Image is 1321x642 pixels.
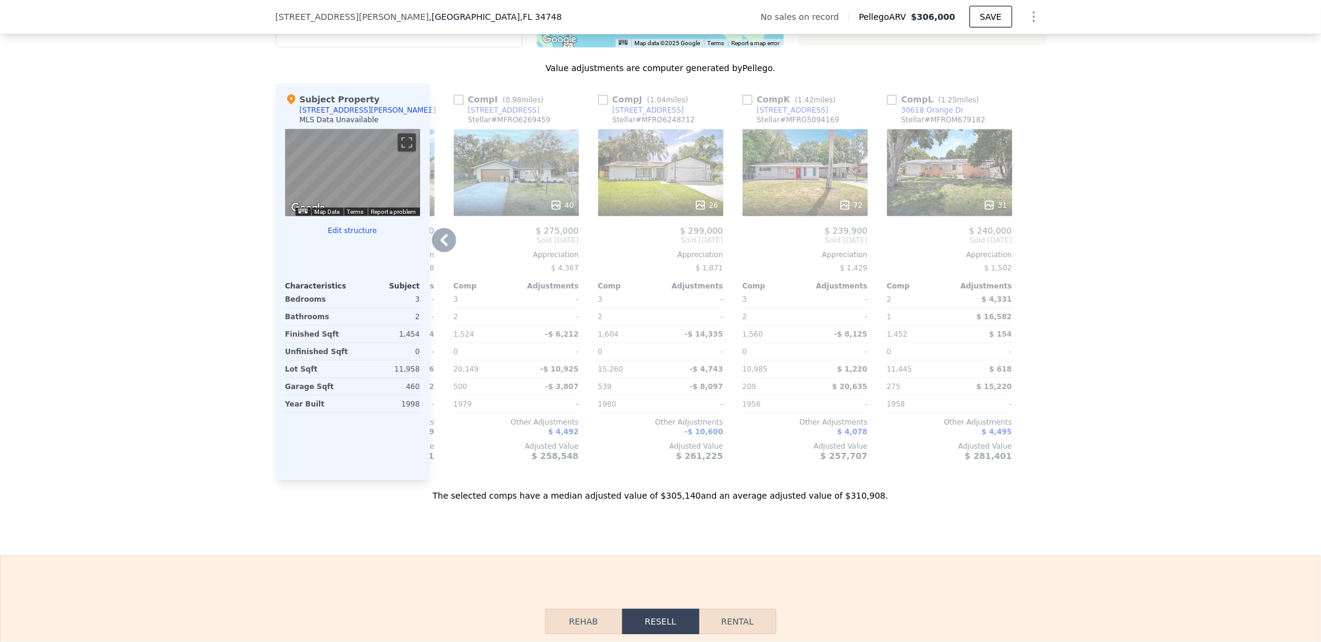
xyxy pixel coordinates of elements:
[887,330,908,338] span: 1,452
[355,361,420,378] div: 11,958
[285,291,350,308] div: Bedrooms
[355,326,420,343] div: 1,454
[355,396,420,413] div: 1998
[288,201,328,216] img: Google
[743,93,841,105] div: Comp K
[598,330,619,338] span: 1,604
[985,264,1012,272] span: $ 1,502
[837,365,867,373] span: $ 1,220
[761,11,849,23] div: No sales on record
[498,96,548,104] span: ( miles)
[536,226,578,235] span: $ 275,000
[832,382,868,391] span: $ 20,635
[506,96,522,104] span: 0.98
[834,330,867,338] span: -$ 8,125
[699,609,776,634] button: Rental
[887,105,964,115] a: 30618 Orange Dr
[808,343,868,360] div: -
[454,93,549,105] div: Comp I
[285,129,420,216] div: Map
[598,250,723,260] div: Appreciation
[550,199,574,211] div: 40
[355,308,420,325] div: 2
[398,134,416,152] button: Toggle fullscreen view
[743,418,868,428] div: Other Adjustments
[355,378,420,395] div: 460
[887,281,950,291] div: Comp
[824,226,867,235] span: $ 239,900
[598,442,723,452] div: Adjusted Value
[969,226,1012,235] span: $ 240,000
[887,295,892,304] span: 2
[685,330,723,338] span: -$ 14,335
[531,452,578,461] span: $ 258,548
[598,418,723,428] div: Other Adjustments
[743,295,747,304] span: 3
[887,347,892,356] span: 0
[680,226,723,235] span: $ 299,000
[300,115,379,125] div: MLS Data Unavailable
[820,452,867,461] span: $ 257,707
[977,313,1012,321] span: $ 16,582
[743,442,868,452] div: Adjusted Value
[933,96,984,104] span: ( miles)
[708,40,725,46] a: Terms (opens in new tab)
[454,295,459,304] span: 3
[887,418,1012,428] div: Other Adjustments
[545,330,578,338] span: -$ 6,212
[598,235,723,245] span: Sold [DATE]
[952,343,1012,360] div: -
[887,382,901,391] span: 275
[285,378,350,395] div: Garage Sqft
[743,330,763,338] span: 1,560
[540,32,580,48] img: Google
[598,308,658,325] div: 2
[743,105,829,115] a: [STREET_ADDRESS]
[902,105,964,115] div: 30618 Orange Dr
[598,396,658,413] div: 1980
[468,105,540,115] div: [STREET_ADDRESS]
[840,264,868,272] span: $ 1,429
[454,418,579,428] div: Other Adjustments
[989,330,1012,338] span: $ 154
[663,308,723,325] div: -
[598,365,623,373] span: 15,260
[285,308,350,325] div: Bathrooms
[952,396,1012,413] div: -
[598,295,603,304] span: 3
[808,396,868,413] div: -
[887,396,947,413] div: 1958
[545,609,622,634] button: Rehab
[887,235,1012,245] span: Sold [DATE]
[982,428,1012,437] span: $ 4,495
[805,281,868,291] div: Adjustments
[598,281,661,291] div: Comp
[454,250,579,260] div: Appreciation
[353,281,420,291] div: Subject
[965,452,1012,461] span: $ 281,401
[887,93,985,105] div: Comp L
[598,105,684,115] a: [STREET_ADDRESS]
[285,281,353,291] div: Characteristics
[690,382,723,391] span: -$ 8,097
[545,382,578,391] span: -$ 3,807
[685,428,723,437] span: -$ 10,600
[454,235,579,245] span: Sold [DATE]
[516,281,579,291] div: Adjustments
[619,40,627,45] button: Keyboard shortcuts
[859,11,911,23] span: Pellego ARV
[276,11,429,23] span: [STREET_ADDRESS][PERSON_NAME]
[887,308,947,325] div: 1
[276,62,1046,74] div: Value adjustments are computer generated by Pellego .
[429,11,562,23] span: , [GEOGRAPHIC_DATA]
[743,396,803,413] div: 1956
[887,250,1012,260] div: Appreciation
[454,365,479,373] span: 20,149
[540,32,580,48] a: Open this area in Google Maps (opens a new window)
[743,382,756,391] span: 209
[551,264,579,272] span: $ 4,367
[808,291,868,308] div: -
[548,428,578,437] span: $ 4,492
[663,291,723,308] div: -
[839,199,862,211] div: 72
